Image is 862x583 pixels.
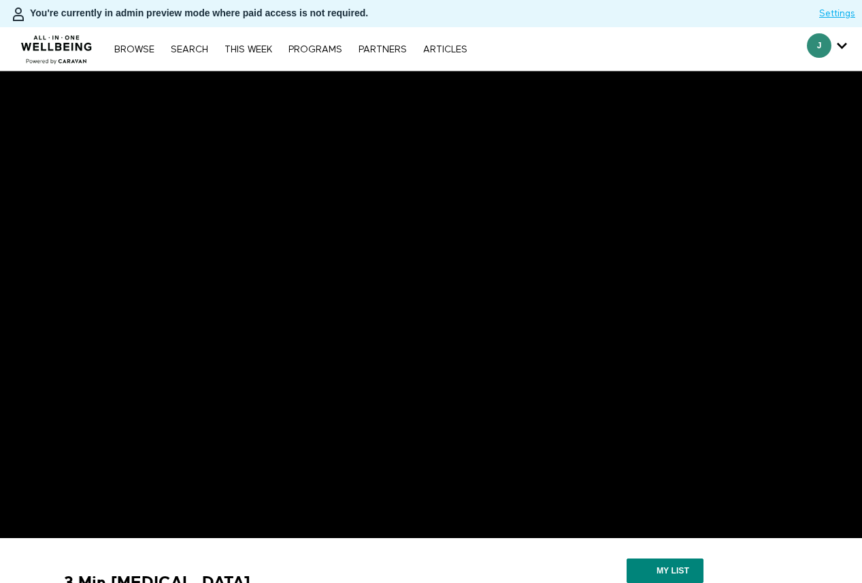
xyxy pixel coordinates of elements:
[627,559,703,583] button: My list
[218,45,279,54] a: THIS WEEK
[10,6,27,22] img: person-bdfc0eaa9744423c596e6e1c01710c89950b1dff7c83b5d61d716cfd8139584f.svg
[282,45,349,54] a: PROGRAMS
[107,45,161,54] a: Browse
[107,42,474,56] nav: Primary
[16,25,98,66] img: CARAVAN
[352,45,414,54] a: PARTNERS
[416,45,474,54] a: ARTICLES
[164,45,215,54] a: Search
[819,7,855,20] a: Settings
[797,27,857,71] div: Secondary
